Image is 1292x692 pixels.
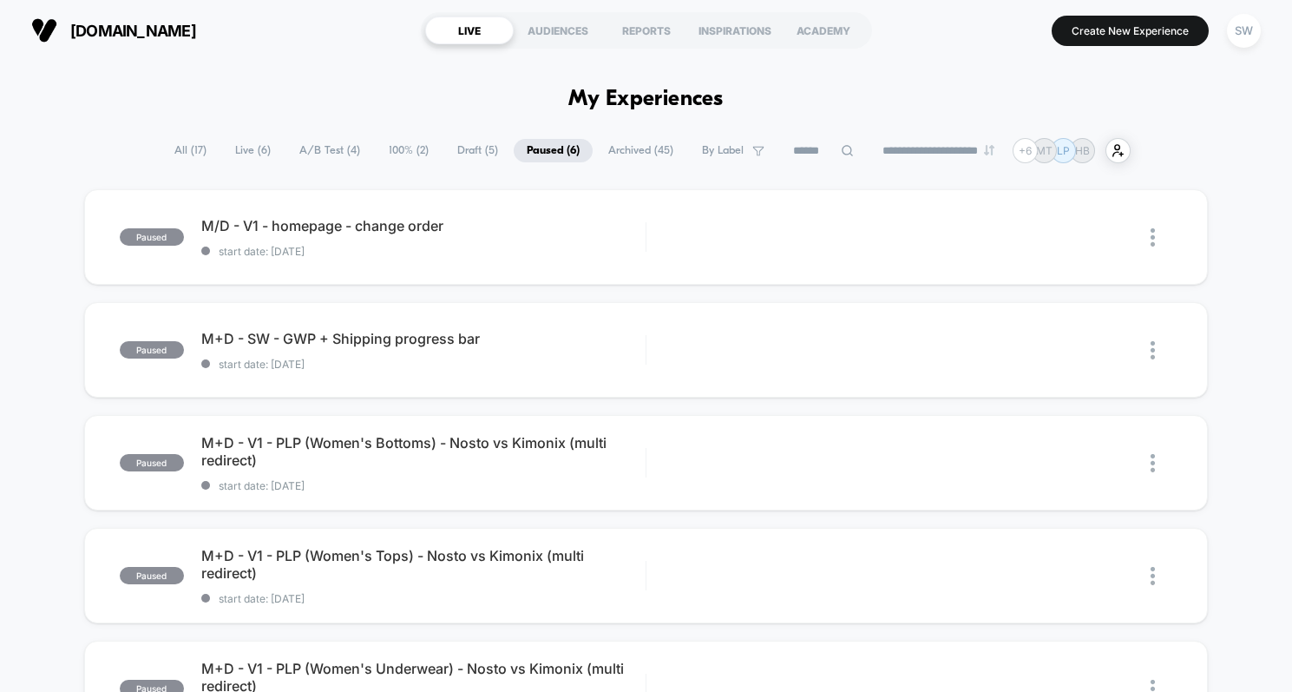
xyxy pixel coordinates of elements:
span: By Label [702,144,744,157]
span: M+D - SW - GWP + Shipping progress bar [201,330,646,347]
div: SW [1227,14,1261,48]
span: start date: [DATE] [201,358,646,371]
img: close [1151,341,1155,359]
span: Draft ( 5 ) [444,139,511,162]
p: MT [1036,144,1053,157]
img: Visually logo [31,17,57,43]
span: start date: [DATE] [201,479,646,492]
span: Live ( 6 ) [222,139,284,162]
img: close [1151,454,1155,472]
span: [DOMAIN_NAME] [70,22,196,40]
span: All ( 17 ) [161,139,220,162]
span: A/B Test ( 4 ) [286,139,373,162]
div: LIVE [425,16,514,44]
div: INSPIRATIONS [691,16,779,44]
button: [DOMAIN_NAME] [26,16,201,44]
span: paused [120,454,184,471]
span: paused [120,228,184,246]
span: M/D - V1 - homepage - change order [201,217,646,234]
div: AUDIENCES [514,16,602,44]
h1: My Experiences [568,87,724,112]
img: end [984,145,994,155]
span: Paused ( 6 ) [514,139,593,162]
span: M+D - V1 - PLP (Women's Bottoms) - Nosto vs Kimonix (multi redirect) [201,434,646,469]
button: Create New Experience [1052,16,1209,46]
span: Archived ( 45 ) [595,139,686,162]
div: REPORTS [602,16,691,44]
div: + 6 [1013,138,1038,163]
span: start date: [DATE] [201,245,646,258]
span: paused [120,341,184,359]
p: LP [1057,144,1070,157]
div: ACADEMY [779,16,868,44]
img: close [1151,228,1155,247]
img: close [1151,567,1155,585]
span: 100% ( 2 ) [376,139,442,162]
span: paused [120,567,184,584]
span: start date: [DATE] [201,592,646,605]
p: HB [1075,144,1090,157]
button: SW [1222,13,1266,49]
span: M+D - V1 - PLP (Women's Tops) - Nosto vs Kimonix (multi redirect) [201,547,646,582]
